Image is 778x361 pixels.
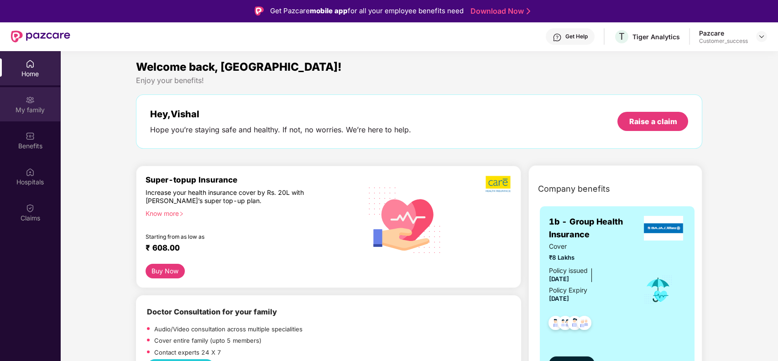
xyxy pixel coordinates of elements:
img: svg+xml;base64,PHN2ZyBpZD0iRHJvcGRvd24tMzJ4MzIiIHhtbG5zPSJodHRwOi8vd3d3LnczLm9yZy8yMDAwL3N2ZyIgd2... [758,33,765,40]
img: Stroke [527,6,530,16]
div: Know more [146,209,354,216]
img: Logo [255,6,264,16]
div: Customer_success [699,37,748,45]
span: ₹8 Lakhs [549,253,631,262]
button: Buy Now [146,264,185,278]
img: svg+xml;base64,PHN2ZyB3aWR0aD0iMjAiIGhlaWdodD0iMjAiIHZpZXdCb3g9IjAgMCAyMCAyMCIgZmlsbD0ibm9uZSIgeG... [26,95,35,105]
img: svg+xml;base64,PHN2ZyB4bWxucz0iaHR0cDovL3d3dy53My5vcmcvMjAwMC9zdmciIHdpZHRoPSI0OC45NDMiIGhlaWdodD... [544,313,567,335]
span: [DATE] [549,295,569,302]
span: T [619,31,625,42]
img: svg+xml;base64,PHN2ZyB4bWxucz0iaHR0cDovL3d3dy53My5vcmcvMjAwMC9zdmciIHhtbG5zOnhsaW5rPSJodHRwOi8vd3... [361,175,449,264]
div: Policy Expiry [549,285,587,295]
span: [DATE] [549,275,569,283]
span: Cover [549,241,631,251]
img: svg+xml;base64,PHN2ZyBpZD0iSG9tZSIgeG1sbnM9Imh0dHA6Ly93d3cudzMub3JnLzIwMDAvc3ZnIiB3aWR0aD0iMjAiIG... [26,59,35,68]
span: Welcome back, [GEOGRAPHIC_DATA]! [136,60,342,73]
p: Audio/Video consultation across multiple specialities [154,324,303,334]
div: Policy issued [549,266,588,276]
img: b5dec4f62d2307b9de63beb79f102df3.png [486,175,512,193]
b: Doctor Consultation for your family [147,307,277,316]
img: insurerLogo [644,216,683,241]
div: Get Help [565,33,588,40]
img: New Pazcare Logo [11,31,70,42]
div: Enjoy your benefits! [136,76,703,85]
div: Super-topup Insurance [146,175,359,184]
div: Increase your health insurance cover by Rs. 20L with [PERSON_NAME]’s super top-up plan. [146,188,320,205]
div: Pazcare [699,29,748,37]
p: Cover entire family (upto 5 members) [154,336,261,345]
span: right [179,211,184,216]
span: Company benefits [538,183,610,195]
div: ₹ 608.00 [146,243,350,254]
p: Contact experts 24 X 7 [154,348,221,357]
div: Hope you’re staying safe and healthy. If not, no worries. We’re here to help. [150,125,411,135]
span: 1b - Group Health Insurance [549,215,641,241]
div: Raise a claim [629,116,677,126]
img: svg+xml;base64,PHN2ZyB4bWxucz0iaHR0cDovL3d3dy53My5vcmcvMjAwMC9zdmciIHdpZHRoPSI0OC45NDMiIGhlaWdodD... [564,313,586,335]
strong: mobile app [310,6,348,15]
a: Download Now [470,6,527,16]
div: Starting from as low as [146,233,320,240]
img: svg+xml;base64,PHN2ZyBpZD0iQ2xhaW0iIHhtbG5zPSJodHRwOi8vd3d3LnczLm9yZy8yMDAwL3N2ZyIgd2lkdGg9IjIwIi... [26,204,35,213]
img: svg+xml;base64,PHN2ZyB4bWxucz0iaHR0cDovL3d3dy53My5vcmcvMjAwMC9zdmciIHdpZHRoPSI0OC45NDMiIGhlaWdodD... [573,313,595,335]
div: Get Pazcare for all your employee benefits need [270,5,464,16]
img: icon [643,275,673,305]
img: svg+xml;base64,PHN2ZyBpZD0iSG9zcGl0YWxzIiB4bWxucz0iaHR0cDovL3d3dy53My5vcmcvMjAwMC9zdmciIHdpZHRoPS... [26,167,35,177]
div: Tiger Analytics [632,32,680,41]
img: svg+xml;base64,PHN2ZyB4bWxucz0iaHR0cDovL3d3dy53My5vcmcvMjAwMC9zdmciIHdpZHRoPSI0OC45MTUiIGhlaWdodD... [554,313,576,335]
img: svg+xml;base64,PHN2ZyBpZD0iSGVscC0zMngzMiIgeG1sbnM9Imh0dHA6Ly93d3cudzMub3JnLzIwMDAvc3ZnIiB3aWR0aD... [553,33,562,42]
img: svg+xml;base64,PHN2ZyBpZD0iQmVuZWZpdHMiIHhtbG5zPSJodHRwOi8vd3d3LnczLm9yZy8yMDAwL3N2ZyIgd2lkdGg9Ij... [26,131,35,141]
div: Hey, Vishal [150,109,411,120]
